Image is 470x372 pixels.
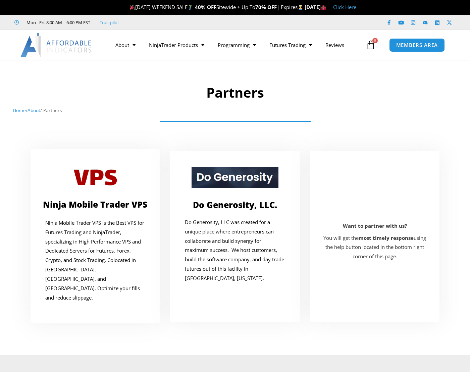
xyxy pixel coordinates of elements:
[359,234,414,241] strong: most timely response
[195,4,216,10] strong: 40% OFF
[43,199,147,210] a: Ninja Mobile Trader VPS
[13,83,457,102] h1: Partners
[263,37,319,53] a: Futures Trading
[128,4,304,10] span: [DATE] WEEKEND SALE Sitewide + Up To | Expires
[185,218,285,283] p: Do Generosity, LLC was created for a unique place where entrepreneurs can collaborate and build s...
[74,156,117,199] img: ninja-mobile-trader | Affordable Indicators – NinjaTrader
[45,218,146,303] p: Ninja Mobile Trader VPS is the Best VPS for Futures Trading and NinjaTrader, specializing in High...
[255,4,277,10] strong: 70% OFF
[130,5,135,10] img: 🎉
[13,107,26,113] a: Home
[389,38,445,52] a: MEMBERS AREA
[13,106,457,115] nav: Breadcrumb
[305,4,326,10] strong: [DATE]
[321,5,326,10] img: 🏭
[20,33,93,57] img: LogoAI | Affordable Indicators – NinjaTrader
[298,5,303,10] img: ⌛
[188,5,193,10] img: 🏌️‍♂️
[356,35,385,55] a: 0
[109,37,142,53] a: About
[321,233,429,262] p: You will get the using the help button located in the bottom right corner of this page.
[193,199,277,210] a: Do Generosity, LLC.
[100,18,119,26] a: Trustpilot
[211,37,263,53] a: Programming
[372,38,378,43] span: 0
[396,43,438,48] span: MEMBERS AREA
[333,4,356,10] a: Click Here
[192,167,278,188] img: Picture1 | Affordable Indicators – NinjaTrader
[25,18,90,26] span: Mon - Fri: 8:00 AM – 6:00 PM EST
[109,37,364,53] nav: Menu
[142,37,211,53] a: NinjaTrader Products
[319,37,351,53] a: Reviews
[343,222,407,229] b: Want to partner with us?
[28,107,40,113] a: About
